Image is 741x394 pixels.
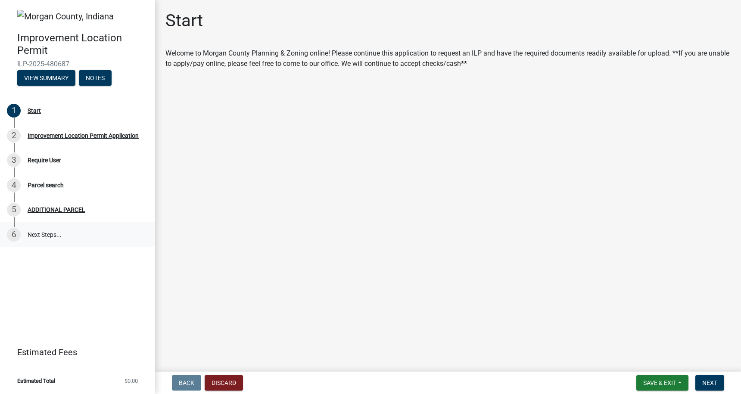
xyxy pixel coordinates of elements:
wm-modal-confirm: Summary [17,75,75,82]
div: Improvement Location Permit Application [28,133,139,139]
span: Save & Exit [643,379,676,386]
div: Welcome to Morgan County Planning & Zoning online! Please continue this application to request an... [165,48,731,69]
span: ILP-2025-480687 [17,60,138,68]
div: ADDITIONAL PARCEL [28,207,85,213]
wm-modal-confirm: Notes [79,75,112,82]
span: Next [702,379,717,386]
div: Require User [28,157,61,163]
div: 5 [7,203,21,217]
div: 4 [7,178,21,192]
div: 3 [7,153,21,167]
div: Start [28,108,41,114]
button: Notes [79,70,112,86]
span: Estimated Total [17,378,55,384]
span: Back [179,379,194,386]
h1: Start [165,10,203,31]
button: Back [172,375,201,391]
button: Next [695,375,724,391]
div: 2 [7,129,21,143]
button: Save & Exit [636,375,688,391]
button: View Summary [17,70,75,86]
h4: Improvement Location Permit [17,32,148,57]
button: Discard [205,375,243,391]
div: 6 [7,228,21,242]
span: $0.00 [125,378,138,384]
div: Parcel search [28,182,64,188]
div: 1 [7,104,21,118]
img: Morgan County, Indiana [17,10,114,23]
a: Estimated Fees [7,344,141,361]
